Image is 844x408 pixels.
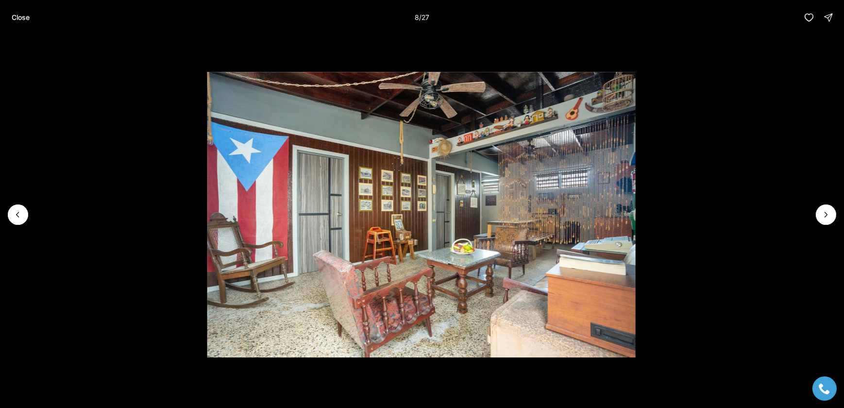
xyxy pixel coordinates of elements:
button: Close [6,8,35,27]
p: Close [12,14,30,21]
p: 8 / 27 [415,13,429,21]
button: Previous slide [8,204,28,225]
button: Next slide [816,204,836,225]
